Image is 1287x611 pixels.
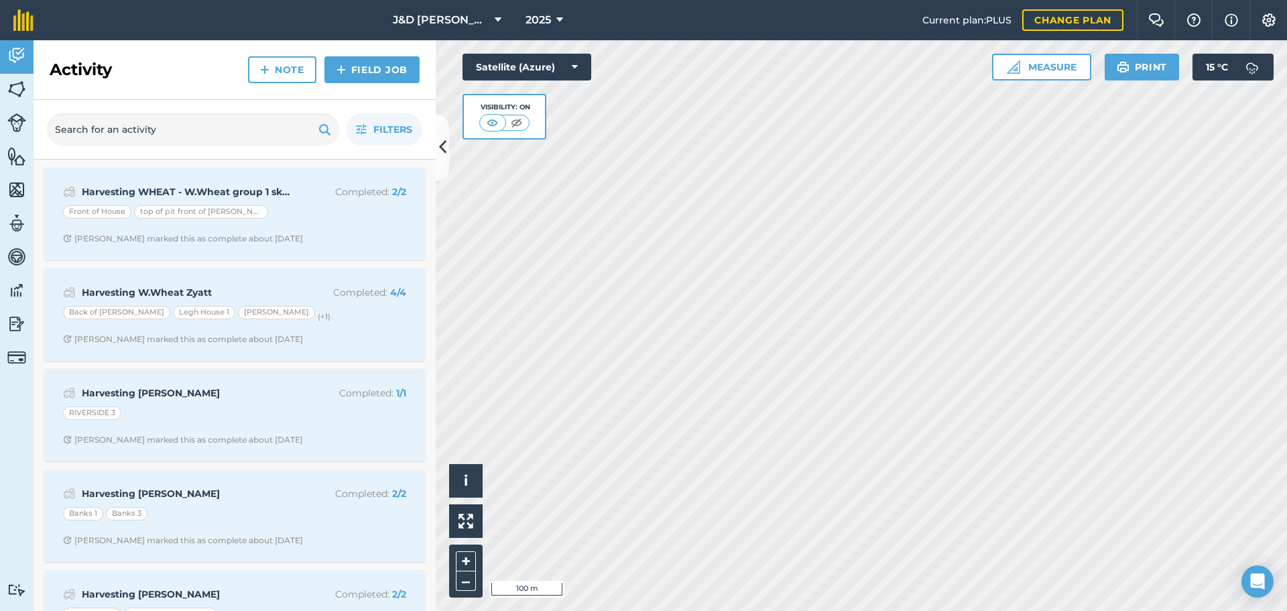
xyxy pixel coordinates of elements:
[260,62,269,78] img: svg+xml;base64,PHN2ZyB4bWxucz0iaHR0cDovL3d3dy53My5vcmcvMjAwMC9zdmciIHdpZHRoPSIxNCIgaGVpZ2h0PSIyNC...
[508,116,525,129] img: svg+xml;base64,PHN2ZyB4bWxucz0iaHR0cDovL3d3dy53My5vcmcvMjAwMC9zdmciIHdpZHRoPSI1MCIgaGVpZ2h0PSI0MC...
[63,205,131,219] div: Front of House
[7,46,26,66] img: svg+xml;base64,PD94bWwgdmVyc2lvbj0iMS4wIiBlbmNvZGluZz0idXRmLTgiPz4KPCEtLSBHZW5lcmF0b3I6IEFkb2JlIE...
[63,486,76,502] img: svg+xml;base64,PD94bWwgdmVyc2lvbj0iMS4wIiBlbmNvZGluZz0idXRmLTgiPz4KPCEtLSBHZW5lcmF0b3I6IEFkb2JlIE...
[7,146,26,166] img: svg+xml;base64,PHN2ZyB4bWxucz0iaHR0cDovL3d3dy53My5vcmcvMjAwMC9zdmciIHdpZHRoPSI1NiIgaGVpZ2h0PSI2MC...
[50,59,112,80] h2: Activity
[52,176,417,252] a: Harvesting WHEAT - W.Wheat group 1 skyfallCompleted: 2/2Front of Housetop of pit front of [PERSON...
[63,385,76,401] img: svg+xml;base64,PD94bWwgdmVyc2lvbj0iMS4wIiBlbmNvZGluZz0idXRmLTgiPz4KPCEtLSBHZW5lcmF0b3I6IEFkb2JlIE...
[373,122,412,137] span: Filters
[318,312,330,321] small: (+ 1 )
[300,184,406,199] p: Completed :
[63,586,76,602] img: svg+xml;base64,PD94bWwgdmVyc2lvbj0iMS4wIiBlbmNvZGluZz0idXRmLTgiPz4KPCEtLSBHZW5lcmF0b3I6IEFkb2JlIE...
[7,348,26,367] img: svg+xml;base64,PD94bWwgdmVyc2lvbj0iMS4wIiBlbmNvZGluZz0idXRmLTgiPz4KPCEtLSBHZW5lcmF0b3I6IEFkb2JlIE...
[300,486,406,501] p: Completed :
[1225,12,1238,28] img: svg+xml;base64,PHN2ZyB4bWxucz0iaHR0cDovL3d3dy53My5vcmcvMjAwMC9zdmciIHdpZHRoPSIxNyIgaGVpZ2h0PSIxNy...
[106,507,147,520] div: Banks 3
[392,186,406,198] strong: 2 / 2
[7,180,26,200] img: svg+xml;base64,PHN2ZyB4bWxucz0iaHR0cDovL3d3dy53My5vcmcvMjAwMC9zdmciIHdpZHRoPSI1NiIgaGVpZ2h0PSI2MC...
[47,113,339,146] input: Search for an activity
[63,535,303,546] div: [PERSON_NAME] marked this as complete about [DATE]
[82,184,294,199] strong: Harvesting WHEAT - W.Wheat group 1 skyfall
[63,536,72,545] img: Clock with arrow pointing clockwise
[7,247,26,267] img: svg+xml;base64,PD94bWwgdmVyc2lvbj0iMS4wIiBlbmNvZGluZz0idXRmLTgiPz4KPCEtLSBHZW5lcmF0b3I6IEFkb2JlIE...
[318,121,331,137] img: svg+xml;base64,PHN2ZyB4bWxucz0iaHR0cDovL3d3dy53My5vcmcvMjAwMC9zdmciIHdpZHRoPSIxOSIgaGVpZ2h0PSIyNC...
[63,435,72,444] img: Clock with arrow pointing clockwise
[336,62,346,78] img: svg+xml;base64,PHN2ZyB4bWxucz0iaHR0cDovL3d3dy53My5vcmcvMjAwMC9zdmciIHdpZHRoPSIxNCIgaGVpZ2h0PSIyNC...
[7,113,26,132] img: svg+xml;base64,PD94bWwgdmVyc2lvbj0iMS4wIiBlbmNvZGluZz0idXRmLTgiPz4KPCEtLSBHZW5lcmF0b3I6IEFkb2JlIE...
[300,386,406,400] p: Completed :
[456,551,476,571] button: +
[7,280,26,300] img: svg+xml;base64,PD94bWwgdmVyc2lvbj0iMS4wIiBlbmNvZGluZz0idXRmLTgiPz4KPCEtLSBHZW5lcmF0b3I6IEFkb2JlIE...
[463,54,591,80] button: Satellite (Azure)
[1241,565,1274,598] div: Open Intercom Messenger
[63,507,103,520] div: Banks 1
[1206,54,1228,80] span: 15 ° C
[63,334,303,345] div: [PERSON_NAME] marked this as complete about [DATE]
[300,587,406,602] p: Completed :
[1022,9,1123,31] a: Change plan
[396,387,406,399] strong: 1 / 1
[922,13,1012,27] span: Current plan : PLUS
[238,306,315,319] div: [PERSON_NAME]
[82,386,294,400] strong: Harvesting [PERSON_NAME]
[449,464,483,498] button: i
[392,588,406,600] strong: 2 / 2
[346,113,422,146] button: Filters
[82,486,294,501] strong: Harvesting [PERSON_NAME]
[456,571,476,591] button: –
[484,116,501,129] img: svg+xml;base64,PHN2ZyB4bWxucz0iaHR0cDovL3d3dy53My5vcmcvMjAwMC9zdmciIHdpZHRoPSI1MCIgaGVpZ2h0PSI0MC...
[526,12,551,28] span: 2025
[992,54,1091,80] button: Measure
[63,234,72,243] img: Clock with arrow pointing clockwise
[63,435,303,445] div: [PERSON_NAME] marked this as complete about [DATE]
[392,488,406,500] strong: 2 / 2
[1105,54,1180,80] button: Print
[7,314,26,334] img: svg+xml;base64,PD94bWwgdmVyc2lvbj0iMS4wIiBlbmNvZGluZz0idXRmLTgiPz4KPCEtLSBHZW5lcmF0b3I6IEFkb2JlIE...
[7,213,26,233] img: svg+xml;base64,PD94bWwgdmVyc2lvbj0iMS4wIiBlbmNvZGluZz0idXRmLTgiPz4KPCEtLSBHZW5lcmF0b3I6IEFkb2JlIE...
[52,377,417,453] a: Harvesting [PERSON_NAME]Completed: 1/1RIVERSIDE 3Clock with arrow pointing clockwise[PERSON_NAME]...
[464,472,468,489] span: i
[1186,13,1202,27] img: A question mark icon
[479,102,530,113] div: Visibility: On
[393,12,489,28] span: J&D [PERSON_NAME] & sons
[300,285,406,300] p: Completed :
[1192,54,1274,80] button: 15 °C
[7,584,26,596] img: svg+xml;base64,PD94bWwgdmVyc2lvbj0iMS4wIiBlbmNvZGluZz0idXRmLTgiPz4KPCEtLSBHZW5lcmF0b3I6IEFkb2JlIE...
[324,56,420,83] a: Field Job
[63,335,72,343] img: Clock with arrow pointing clockwise
[13,9,34,31] img: fieldmargin Logo
[173,306,235,319] div: Legh House 1
[1007,60,1020,74] img: Ruler icon
[63,284,76,300] img: svg+xml;base64,PD94bWwgdmVyc2lvbj0iMS4wIiBlbmNvZGluZz0idXRmLTgiPz4KPCEtLSBHZW5lcmF0b3I6IEFkb2JlIE...
[63,406,121,420] div: RIVERSIDE 3
[63,306,170,319] div: Back of [PERSON_NAME]
[134,205,268,219] div: top of pit front of [PERSON_NAME]
[63,184,76,200] img: svg+xml;base64,PD94bWwgdmVyc2lvbj0iMS4wIiBlbmNvZGluZz0idXRmLTgiPz4KPCEtLSBHZW5lcmF0b3I6IEFkb2JlIE...
[390,286,406,298] strong: 4 / 4
[63,233,303,244] div: [PERSON_NAME] marked this as complete about [DATE]
[1261,13,1277,27] img: A cog icon
[248,56,316,83] a: Note
[1148,13,1164,27] img: Two speech bubbles overlapping with the left bubble in the forefront
[52,478,417,554] a: Harvesting [PERSON_NAME]Completed: 2/2Banks 1Banks 3Clock with arrow pointing clockwise[PERSON_NA...
[1117,59,1129,75] img: svg+xml;base64,PHN2ZyB4bWxucz0iaHR0cDovL3d3dy53My5vcmcvMjAwMC9zdmciIHdpZHRoPSIxOSIgaGVpZ2h0PSIyNC...
[7,79,26,99] img: svg+xml;base64,PHN2ZyB4bWxucz0iaHR0cDovL3d3dy53My5vcmcvMjAwMC9zdmciIHdpZHRoPSI1NiIgaGVpZ2h0PSI2MC...
[1239,54,1266,80] img: svg+xml;base64,PD94bWwgdmVyc2lvbj0iMS4wIiBlbmNvZGluZz0idXRmLTgiPz4KPCEtLSBHZW5lcmF0b3I6IEFkb2JlIE...
[458,514,473,529] img: Four arrows, one pointing top left, one top right, one bottom right and the last bottom left
[82,587,294,602] strong: Harvesting [PERSON_NAME]
[52,276,417,353] a: Harvesting W.Wheat ZyattCompleted: 4/4Back of [PERSON_NAME]Legh House 1[PERSON_NAME](+1)Clock wit...
[82,285,294,300] strong: Harvesting W.Wheat Zyatt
